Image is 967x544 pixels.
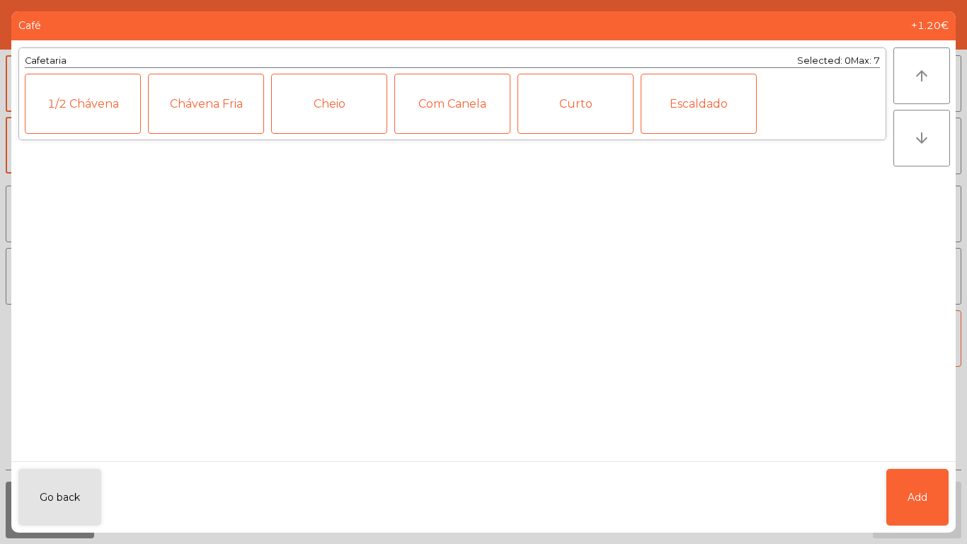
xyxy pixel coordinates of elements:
[641,74,757,134] div: Escaldado
[893,110,950,166] button: arrow_downward
[25,74,141,134] div: 1/2 Chávena
[911,18,949,33] span: +1.20€
[394,74,510,134] div: Com Canela
[913,130,930,147] i: arrow_downward
[18,469,101,526] button: Go back
[886,469,949,526] button: Add
[517,74,634,134] div: Curto
[25,54,67,67] div: Cafetaria
[18,18,41,33] span: Café
[851,55,880,66] span: Max: 7
[148,74,264,134] div: Chávena Fria
[893,47,950,104] button: arrow_upward
[908,490,927,505] span: Add
[913,67,930,84] i: arrow_upward
[797,55,851,66] span: Selected: 0
[271,74,387,134] div: Cheio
